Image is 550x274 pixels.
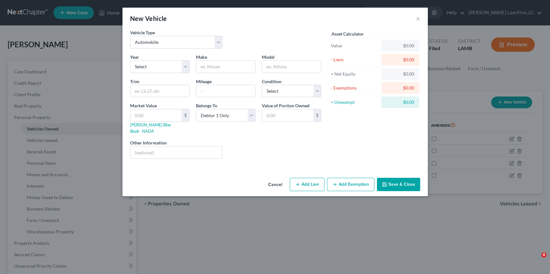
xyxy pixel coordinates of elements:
[528,252,544,268] iframe: Intercom live chat
[196,61,255,73] input: ex. Nissan
[262,78,282,85] label: Condition
[386,71,414,77] div: $0.00
[130,54,139,60] label: Year
[262,54,275,60] label: Model
[182,109,189,121] div: $
[262,109,313,121] input: 0.00
[313,109,321,121] div: $
[130,85,189,97] input: ex. LS, LT, etc
[196,85,255,97] input: --
[327,178,374,191] button: Add Exemption
[142,128,154,134] a: NADA
[196,103,217,108] span: Belongs To
[262,102,310,109] label: Value of Portion Owned
[331,99,379,105] div: = Unexempt
[262,61,321,73] input: ex. Altima
[386,99,414,105] div: $0.00
[386,57,414,63] div: $0.00
[130,29,155,36] label: Vehicle Type
[130,122,171,134] a: [PERSON_NAME] Blue Book
[263,178,287,191] button: Cancel
[416,15,420,22] button: ×
[130,78,139,85] label: Trim
[196,54,207,60] span: Make
[130,102,157,109] label: Market Value
[130,146,222,158] input: (optional)
[196,78,212,85] label: Mileage
[377,178,420,191] button: Save & Close
[331,85,379,91] div: - Exemptions
[331,57,379,63] div: - Liens
[290,178,324,191] button: Add Lien
[130,14,167,23] div: New Vehicle
[331,30,364,37] label: Asset Calculator
[541,252,547,257] span: 8
[386,43,414,49] div: $0.00
[130,109,182,121] input: 0.00
[331,43,379,49] div: Value
[331,71,379,77] div: = Net Equity
[130,139,167,146] label: Other Information
[386,85,414,91] div: $0.00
